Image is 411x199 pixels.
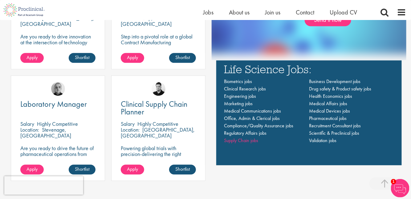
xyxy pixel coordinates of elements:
span: Location: [20,126,39,133]
p: Are you ready to drive the future of pharmaceutical operations from behind the scenes? Looking to... [20,145,96,174]
a: Apply [121,53,144,63]
iframe: reCAPTCHA [4,176,83,195]
a: Upload CV [330,8,357,16]
span: Laboratory Manager [20,99,87,109]
a: Marketing jobs [224,100,253,107]
a: Business Development jobs [309,78,360,85]
a: Biometrics jobs [224,78,252,85]
span: Apply [127,166,138,172]
span: Clinical Supply Chain Planner [121,99,187,117]
a: Office, Admin & Clerical jobs [224,115,280,121]
img: Harry Budge [51,82,65,96]
a: Clinical Research jobs [224,86,266,92]
span: Salary [121,120,135,127]
a: Pharmaceutical jobs [309,115,347,121]
a: Engineering jobs [224,93,256,99]
h3: Life Science Jobs: [224,63,394,75]
span: Location: [121,126,140,133]
a: Recruitment Consultant jobs [309,122,361,129]
a: Apply [20,165,44,174]
a: Shortlist [169,53,196,63]
p: Powering global trials with precision-delivering the right materials, at the right time, every time. [121,145,196,169]
nav: Main navigation [224,78,394,144]
a: Drug safety & Product safety jobs [309,86,371,92]
p: Highly Competitive [137,120,178,127]
a: Shortlist [169,165,196,174]
a: Apply [121,165,144,174]
a: Apply [20,53,44,63]
a: Scientific & Preclinical jobs [309,130,359,136]
p: Visp, [GEOGRAPHIC_DATA] [121,14,172,27]
p: Stevenage, [GEOGRAPHIC_DATA] [20,126,71,139]
a: Clinical Supply Chain Planner [121,100,196,116]
span: Apply [26,54,38,61]
a: Laboratory Manager [20,100,96,108]
a: Medical Devices jobs [309,108,350,114]
span: 1 [391,179,396,184]
a: Medical Communications jobs [224,108,281,114]
p: Step into a pivotal role at a global Contract Manufacturing Organisation and help shape the futur... [121,34,196,57]
a: Regulatory Affairs jobs [224,130,267,136]
p: [GEOGRAPHIC_DATA], [GEOGRAPHIC_DATA] [121,126,195,139]
a: Shortlist [69,165,96,174]
span: Apply [26,166,38,172]
img: Anderson Maldonado [152,82,165,96]
img: Chatbot [391,179,409,197]
a: Medical Affairs jobs [309,100,347,107]
a: Join us [265,8,280,16]
a: Contact [296,8,314,16]
a: Compliance/Quality Assurance jobs [224,122,293,129]
p: Highly Competitive [37,120,78,127]
a: Jobs [203,8,214,16]
p: Are you ready to drive innovation at the intersection of technology and healthcare, transforming ... [20,34,96,63]
span: Salary [20,120,34,127]
a: Health Economics jobs [309,93,352,99]
a: Shortlist [69,53,96,63]
a: Supply Chain jobs [224,137,258,144]
span: Apply [127,54,138,61]
a: Validation jobs [309,137,336,144]
a: About us [229,8,250,16]
p: [GEOGRAPHIC_DATA], [GEOGRAPHIC_DATA] [20,14,94,27]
